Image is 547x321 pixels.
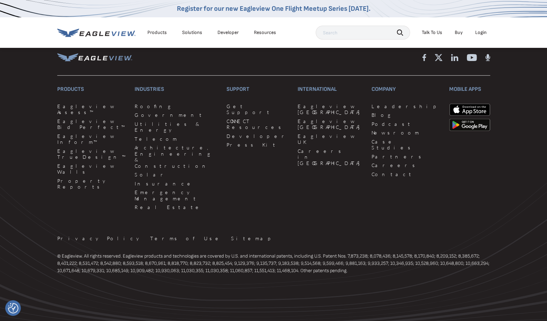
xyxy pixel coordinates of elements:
[57,252,490,274] p: © Eagleview. All rights reserved. Eagleview products and technologies are covered by U.S. and int...
[455,29,463,36] a: Buy
[371,171,441,177] a: Contact
[57,235,142,242] a: Privacy Policy
[298,84,363,95] h3: International
[371,162,441,168] a: Careers
[135,181,218,187] a: Insurance
[57,118,126,130] a: Eagleview Bid Perfect™
[57,103,126,115] a: Eagleview Assess™
[8,303,18,313] img: Revisit consent button
[449,119,490,131] img: google-play-store_b9643a.png
[227,142,289,148] a: Press Kit
[227,84,289,95] h3: Support
[422,29,442,36] div: Talk To Us
[371,121,441,127] a: Podcast
[135,112,218,118] a: Government
[316,26,410,40] input: Search
[57,148,126,160] a: Eagleview TrueDesign™
[135,172,218,178] a: Solar
[135,136,218,142] a: Telecom
[57,178,126,190] a: Property Reports
[217,29,239,36] a: Developer
[298,148,363,166] a: Careers in [GEOGRAPHIC_DATA]
[177,5,370,13] a: Register for our new Eagleview One Flight Meetup Series [DATE].
[147,29,167,36] div: Products
[371,112,441,118] a: Blog
[254,29,276,36] div: Resources
[371,139,441,151] a: Case Studies
[135,84,218,95] h3: Industries
[475,29,487,36] div: Login
[371,84,441,95] h3: Company
[371,130,441,136] a: Newsroom
[8,303,18,313] button: Consent Preferences
[57,163,126,175] a: Eagleview Walls
[135,145,218,169] a: Architecture, Engineering & Construction
[371,103,441,110] a: Leadership
[227,118,289,130] a: CONNECT Resources
[182,29,202,36] div: Solutions
[449,103,490,116] img: apple-app-store.png
[298,103,363,115] a: Eagleview [GEOGRAPHIC_DATA]
[298,133,363,145] a: Eagleview UK
[449,84,490,95] h3: Mobile Apps
[150,235,223,242] a: Terms of Use
[135,103,218,110] a: Roofing
[371,154,441,160] a: Partners
[57,84,126,95] h3: Products
[227,133,289,139] a: Developer
[231,235,275,242] a: Sitemap
[135,189,218,201] a: Emergency Management
[298,118,363,130] a: Eagleview [GEOGRAPHIC_DATA]
[227,103,289,115] a: Get Support
[135,204,218,210] a: Real Estate
[135,121,218,133] a: Utilities & Energy
[57,133,126,145] a: Eagleview Inform™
